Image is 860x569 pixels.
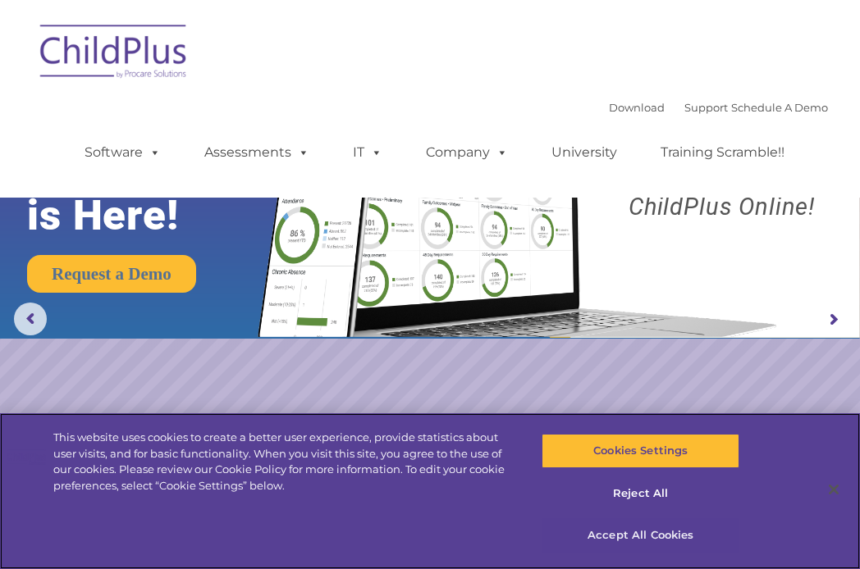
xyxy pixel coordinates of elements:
button: Reject All [542,476,739,511]
button: Accept All Cookies [542,518,739,553]
a: Download [609,101,665,114]
a: University [535,136,634,169]
a: Support [684,101,728,114]
button: Cookies Settings [542,434,739,468]
a: Request a Demo [27,255,196,293]
a: IT [336,136,399,169]
button: Close [816,471,852,508]
a: Training Scramble!! [644,136,801,169]
font: | [609,101,828,114]
rs-layer: The Future of ChildPlus is Here! [27,98,302,239]
rs-layer: Boost your productivity and streamline your success in ChildPlus Online! [594,107,849,218]
div: This website uses cookies to create a better user experience, provide statistics about user visit... [53,430,516,494]
a: Software [68,136,177,169]
img: ChildPlus by Procare Solutions [32,13,196,95]
a: Schedule A Demo [731,101,828,114]
a: Company [409,136,524,169]
a: Assessments [188,136,326,169]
